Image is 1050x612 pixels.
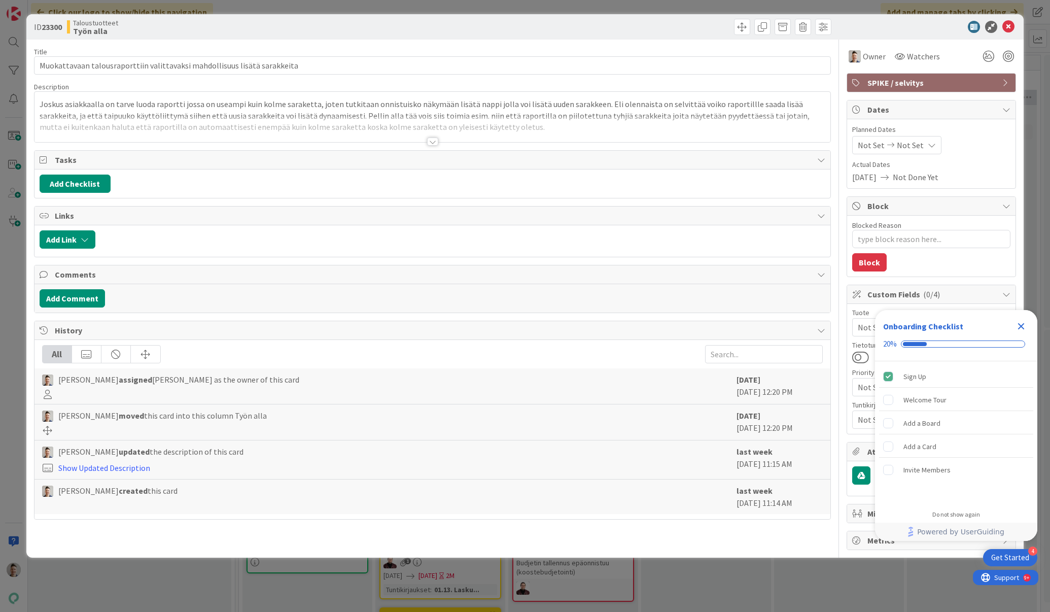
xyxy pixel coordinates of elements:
[883,320,963,332] div: Onboarding Checklist
[21,2,46,14] span: Support
[879,459,1033,481] div: Invite Members is incomplete.
[58,463,150,473] a: Show Updated Description
[903,417,940,429] div: Add a Board
[879,435,1033,458] div: Add a Card is incomplete.
[983,549,1037,566] div: Open Get Started checklist, remaining modules: 4
[42,486,53,497] img: TN
[40,289,105,308] button: Add Comment
[42,411,53,422] img: TN
[903,464,951,476] div: Invite Members
[737,485,823,509] div: [DATE] 11:14 AM
[40,175,111,193] button: Add Checklist
[867,534,997,547] span: Metrics
[852,159,1010,170] span: Actual Dates
[119,411,144,421] b: moved
[875,523,1037,541] div: Footer
[55,210,813,222] span: Links
[875,310,1037,541] div: Checklist Container
[42,447,53,458] img: TN
[852,124,1010,135] span: Planned Dates
[903,394,947,406] div: Welcome Tour
[852,171,877,183] span: [DATE]
[58,446,243,458] span: [PERSON_NAME] the description of this card
[903,370,926,383] div: Sign Up
[917,526,1004,538] span: Powered by UserGuiding
[991,553,1029,563] div: Get Started
[119,447,150,457] b: updated
[867,288,997,300] span: Custom Fields
[852,342,1010,349] div: Tietoturva
[1013,318,1029,334] div: Close Checklist
[867,200,997,212] span: Block
[51,4,56,12] div: 9+
[34,21,62,33] span: ID
[903,440,936,453] div: Add a Card
[737,447,773,457] b: last week
[863,50,886,62] span: Owner
[932,511,980,519] div: Do not show again
[40,230,95,249] button: Add Link
[867,507,997,520] span: Mirrors
[58,373,299,386] span: [PERSON_NAME] [PERSON_NAME] as the owner of this card
[1028,547,1037,556] div: 4
[852,253,887,271] button: Block
[55,324,813,336] span: History
[34,82,69,91] span: Description
[907,50,940,62] span: Watchers
[58,485,178,497] span: [PERSON_NAME] this card
[55,154,813,166] span: Tasks
[42,22,62,32] b: 23300
[55,268,813,281] span: Comments
[34,47,47,56] label: Title
[40,98,826,133] p: Joskus asiakkaalla on tarve luoda raportti jossa on useampi kuin kolme saraketta, joten tutkitaan...
[737,410,823,435] div: [DATE] 12:20 PM
[119,375,152,385] b: assigned
[73,27,118,35] b: Työn alla
[34,56,831,75] input: type card name here...
[923,289,940,299] span: ( 0/4 )
[849,50,861,62] img: TN
[852,221,901,230] label: Blocked Reason
[42,375,53,386] img: TN
[58,410,267,422] span: [PERSON_NAME] this card into this column Työn alla
[852,401,1010,409] div: Tuntikirjaukset
[737,446,823,474] div: [DATE] 11:15 AM
[893,171,938,183] span: Not Done Yet
[858,413,988,427] span: Not Set
[858,380,988,394] span: Not Set
[737,411,760,421] b: [DATE]
[897,139,924,151] span: Not Set
[867,446,997,458] span: Attachments
[737,375,760,385] b: [DATE]
[43,346,72,363] div: All
[883,339,1029,349] div: Checklist progress: 20%
[879,412,1033,434] div: Add a Board is incomplete.
[852,309,1010,316] div: Tuote
[883,339,897,349] div: 20%
[858,139,885,151] span: Not Set
[879,389,1033,411] div: Welcome Tour is incomplete.
[705,345,823,363] input: Search...
[858,320,988,334] span: Not Set
[879,365,1033,388] div: Sign Up is complete.
[867,77,997,89] span: SPIKE / selvitys
[880,523,1032,541] a: Powered by UserGuiding
[875,361,1037,504] div: Checklist items
[73,19,118,27] span: Taloustuotteet
[737,486,773,496] b: last week
[737,373,823,399] div: [DATE] 12:20 PM
[852,369,1010,376] div: Priority
[867,104,997,116] span: Dates
[119,486,148,496] b: created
